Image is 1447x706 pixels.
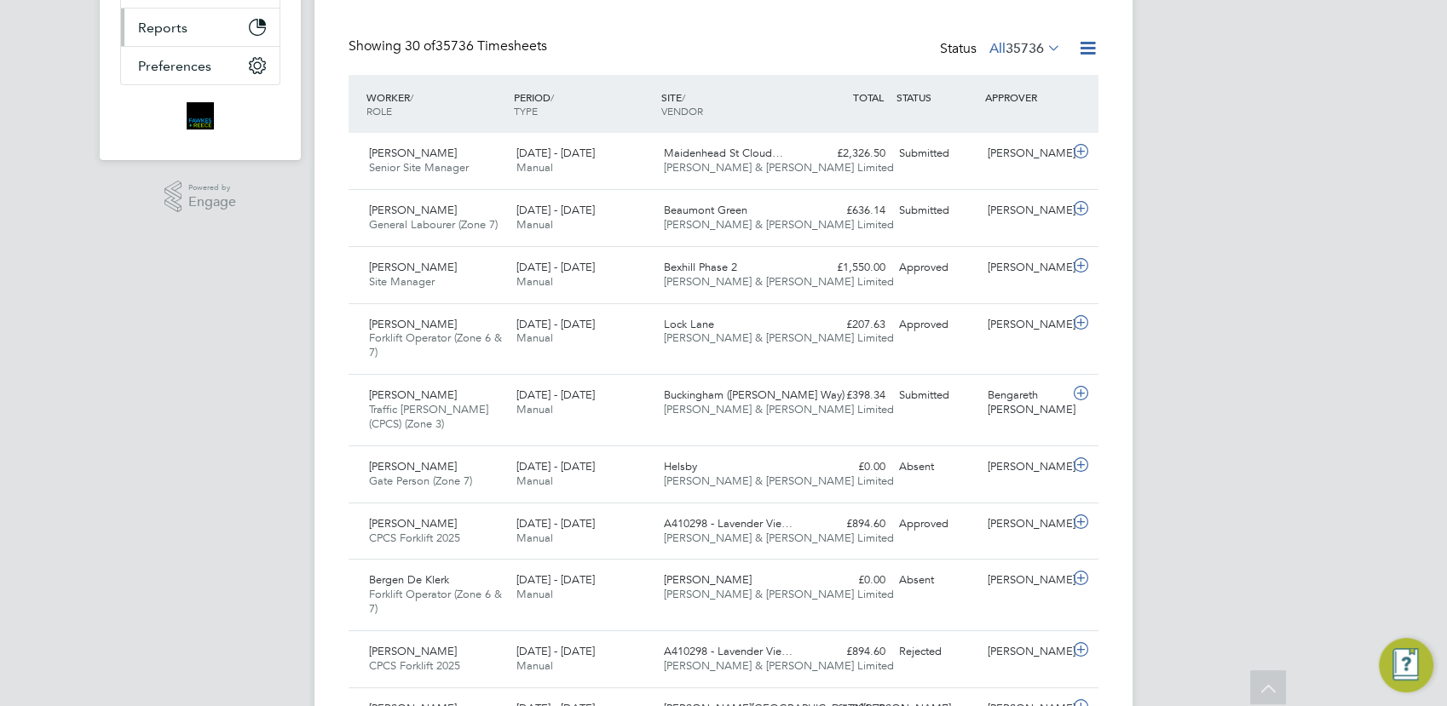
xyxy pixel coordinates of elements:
[410,90,413,104] span: /
[516,459,595,474] span: [DATE] - [DATE]
[516,160,553,175] span: Manual
[804,638,892,666] div: £894.60
[121,47,280,84] button: Preferences
[981,82,1069,112] div: APPROVER
[120,102,280,129] a: Go to home page
[366,104,392,118] span: ROLE
[804,311,892,339] div: £207.63
[369,644,457,658] span: [PERSON_NAME]
[664,146,783,160] span: Maidenhead St Cloud…
[1379,638,1433,692] button: Engage Resource Center
[661,104,703,118] span: VENDOR
[664,658,894,673] span: [PERSON_NAME] & [PERSON_NAME] Limited
[853,90,884,104] span: TOTAL
[664,531,894,545] span: [PERSON_NAME] & [PERSON_NAME] Limited
[664,474,894,488] span: [PERSON_NAME] & [PERSON_NAME] Limited
[405,37,435,55] span: 30 of
[892,510,981,538] div: Approved
[981,382,1069,424] div: Bengareth [PERSON_NAME]
[892,566,981,594] div: Absent
[369,658,460,673] span: CPCS Forklift 2025
[664,572,752,587] span: [PERSON_NAME]
[516,531,553,545] span: Manual
[664,402,894,416] span: [PERSON_NAME] & [PERSON_NAME] Limited
[369,317,457,331] span: [PERSON_NAME]
[664,317,714,331] span: Lock Lane
[369,402,488,431] span: Traffic [PERSON_NAME] (CPCS) (Zone 3)
[664,203,747,217] span: Beaumont Green
[516,330,553,345] span: Manual
[516,146,595,160] span: [DATE] - [DATE]
[369,330,502,359] span: Forklift Operator (Zone 6 & 7)
[510,82,657,126] div: PERIOD
[369,572,449,587] span: Bergen De Klerk
[892,382,981,410] div: Submitted
[188,181,236,195] span: Powered by
[804,254,892,282] div: £1,550.00
[804,453,892,481] div: £0.00
[551,90,554,104] span: /
[138,20,187,36] span: Reports
[892,197,981,225] div: Submitted
[369,587,502,616] span: Forklift Operator (Zone 6 & 7)
[981,140,1069,168] div: [PERSON_NAME]
[664,587,894,601] span: [PERSON_NAME] & [PERSON_NAME] Limited
[369,387,457,402] span: [PERSON_NAME]
[138,58,211,74] span: Preferences
[1006,40,1044,57] span: 35736
[981,510,1069,538] div: [PERSON_NAME]
[516,387,595,402] span: [DATE] - [DATE]
[981,197,1069,225] div: [PERSON_NAME]
[664,274,894,289] span: [PERSON_NAME] & [PERSON_NAME] Limited
[981,638,1069,666] div: [PERSON_NAME]
[405,37,547,55] span: 35736 Timesheets
[664,644,793,658] span: A410298 - Lavender Vie…
[981,311,1069,339] div: [PERSON_NAME]
[516,260,595,274] span: [DATE] - [DATE]
[989,40,1061,57] label: All
[804,566,892,594] div: £0.00
[369,474,472,488] span: Gate Person (Zone 7)
[514,104,538,118] span: TYPE
[369,217,498,232] span: General Labourer (Zone 7)
[664,459,697,474] span: Helsby
[369,531,460,545] span: CPCS Forklift 2025
[804,510,892,538] div: £894.60
[516,274,553,289] span: Manual
[981,566,1069,594] div: [PERSON_NAME]
[804,140,892,168] div: £2,326.50
[682,90,685,104] span: /
[369,516,457,531] span: [PERSON_NAME]
[369,203,457,217] span: [PERSON_NAME]
[892,311,981,339] div: Approved
[664,160,894,175] span: [PERSON_NAME] & [PERSON_NAME] Limited
[164,181,237,213] a: Powered byEngage
[516,217,553,232] span: Manual
[369,160,469,175] span: Senior Site Manager
[362,82,510,126] div: WORKER
[516,516,595,531] span: [DATE] - [DATE]
[516,474,553,488] span: Manual
[369,459,457,474] span: [PERSON_NAME]
[369,274,435,289] span: Site Manager
[516,572,595,587] span: [DATE] - [DATE]
[516,203,595,217] span: [DATE] - [DATE]
[892,254,981,282] div: Approved
[892,453,981,481] div: Absent
[892,82,981,112] div: STATUS
[516,644,595,658] span: [DATE] - [DATE]
[369,260,457,274] span: [PERSON_NAME]
[349,37,551,55] div: Showing
[664,330,894,345] span: [PERSON_NAME] & [PERSON_NAME] Limited
[516,587,553,601] span: Manual
[516,317,595,331] span: [DATE] - [DATE]
[664,387,845,402] span: Buckingham ([PERSON_NAME] Way)
[369,146,457,160] span: [PERSON_NAME]
[516,658,553,673] span: Manual
[804,197,892,225] div: £636.14
[981,254,1069,282] div: [PERSON_NAME]
[804,382,892,410] div: £398.34
[664,516,793,531] span: A410298 - Lavender Vie…
[657,82,804,126] div: SITE
[121,9,280,46] button: Reports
